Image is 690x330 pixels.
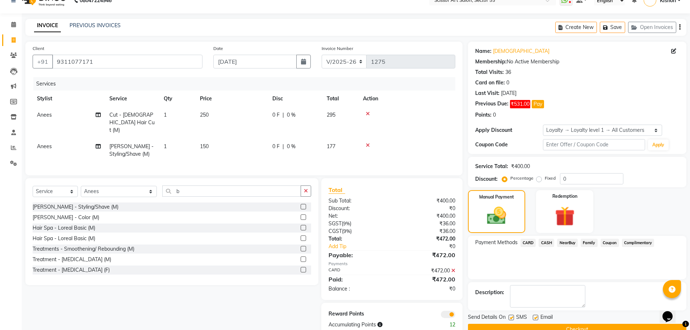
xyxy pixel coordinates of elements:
div: Hair Spa - Loreal Basic (M) [33,224,95,232]
span: Anees [37,143,52,150]
span: Anees [37,112,52,118]
label: Percentage [510,175,534,181]
div: ( ) [323,227,392,235]
span: SGST [329,220,342,227]
div: Discount: [475,175,498,183]
div: ₹472.00 [392,267,461,275]
span: Cut - [DEMOGRAPHIC_DATA] Hair Cut (M) [109,112,155,133]
div: ₹400.00 [392,197,461,205]
input: Search or Scan [162,185,301,197]
div: Coupon Code [475,141,543,149]
input: Enter Offer / Coupon Code [543,139,645,150]
label: Redemption [552,193,577,200]
button: Open Invoices [628,22,676,33]
div: ( ) [323,220,392,227]
div: Net: [323,212,392,220]
th: Total [322,91,359,107]
div: Payments [329,261,455,267]
div: ₹472.00 [392,275,461,284]
div: Paid: [323,275,392,284]
div: ₹400.00 [392,212,461,220]
div: Service Total: [475,163,508,170]
span: Payment Methods [475,239,518,246]
div: [PERSON_NAME] - Color (M) [33,214,99,221]
div: ₹0 [392,285,461,293]
span: CGST [329,228,342,234]
div: Reward Points [323,310,392,318]
span: Complimentary [622,239,655,247]
label: Fixed [545,175,556,181]
span: 1 [164,112,167,118]
div: ₹472.00 [392,235,461,243]
div: Total: [323,235,392,243]
button: Create New [555,22,597,33]
button: Apply [648,139,669,150]
div: ₹36.00 [392,227,461,235]
div: Sub Total: [323,197,392,205]
div: Points: [475,111,492,119]
span: | [283,143,284,150]
div: Last Visit: [475,89,499,97]
th: Price [196,91,268,107]
div: 0 [506,79,509,87]
a: INVOICE [34,19,61,32]
span: Coupon [601,239,619,247]
div: 12 [426,321,461,329]
div: Accumulating Points [323,321,426,329]
span: SMS [516,313,527,322]
div: Balance : [323,285,392,293]
span: CASH [539,239,554,247]
span: Family [581,239,598,247]
span: Send Details On [468,313,506,322]
th: Stylist [33,91,105,107]
iframe: chat widget [660,301,683,323]
img: _gift.svg [549,204,581,229]
div: Membership: [475,58,507,66]
span: NearBuy [557,239,578,247]
span: 250 [200,112,209,118]
div: Hair Spa - Loreal Basic (M) [33,235,95,242]
span: 9% [343,221,350,226]
div: Services [33,77,461,91]
span: 0 % [287,111,296,119]
div: Total Visits: [475,68,504,76]
a: PREVIOUS INVOICES [70,22,121,29]
div: ₹472.00 [392,251,461,259]
a: Add Tip [323,243,403,250]
th: Service [105,91,159,107]
th: Action [359,91,455,107]
div: Payable: [323,251,392,259]
div: ₹36.00 [392,220,461,227]
div: Treatments - Smoothening/ Rebounding (M) [33,245,134,253]
button: Save [600,22,625,33]
div: CARD [323,267,392,275]
div: ₹400.00 [511,163,530,170]
div: [PERSON_NAME] - Styling/Shave (M) [33,203,118,211]
th: Disc [268,91,322,107]
div: Discount: [323,205,392,212]
div: 36 [505,68,511,76]
div: Apply Discount [475,126,543,134]
span: 0 F [272,111,280,119]
span: 1 [164,143,167,150]
div: ₹0 [403,243,461,250]
span: 0 F [272,143,280,150]
div: Name: [475,47,492,55]
a: [DEMOGRAPHIC_DATA] [493,47,549,55]
label: Manual Payment [479,194,514,200]
div: Treatment - [MEDICAL_DATA] (F) [33,266,110,274]
img: _cash.svg [481,205,512,227]
div: 0 [493,111,496,119]
span: ₹531.00 [510,100,530,108]
div: ₹0 [392,205,461,212]
label: Invoice Number [322,45,353,52]
button: +91 [33,55,53,68]
span: 295 [327,112,335,118]
span: 150 [200,143,209,150]
span: [PERSON_NAME] - Styling/Shave (M) [109,143,154,157]
div: No Active Membership [475,58,679,66]
span: CARD [520,239,536,247]
div: Previous Due: [475,100,509,108]
th: Qty [159,91,196,107]
span: | [283,111,284,119]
